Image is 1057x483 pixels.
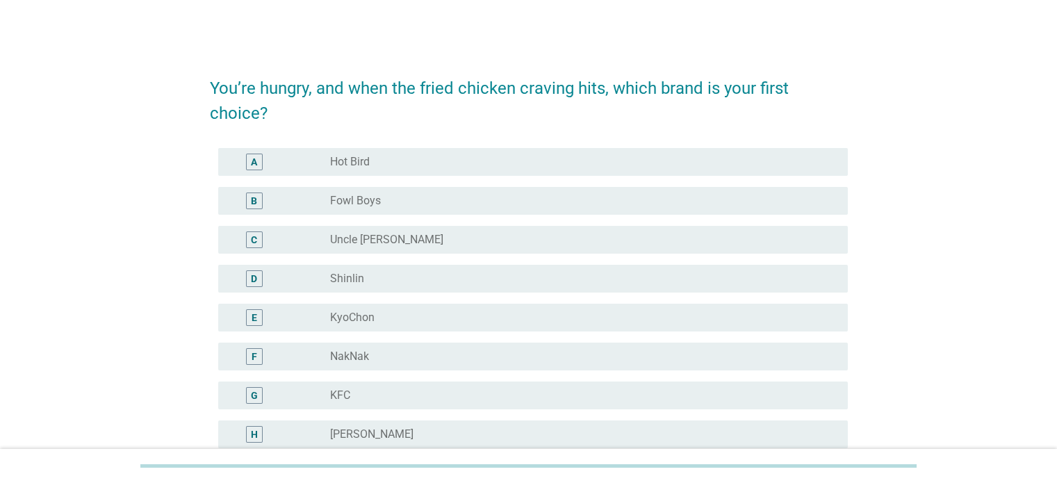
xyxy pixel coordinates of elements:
div: C [251,232,257,247]
label: Uncle [PERSON_NAME] [330,233,443,247]
label: KFC [330,388,350,402]
div: B [251,193,257,208]
label: [PERSON_NAME] [330,427,413,441]
div: G [251,388,258,402]
div: D [251,271,257,286]
label: NakNak [330,350,369,363]
label: Hot Bird [330,155,370,169]
div: H [251,427,258,441]
h2: You’re hungry, and when the fried chicken craving hits, which brand is your first choice? [210,62,848,126]
div: E [252,310,257,325]
div: A [251,154,257,169]
label: Fowl Boys [330,194,381,208]
div: F [252,349,257,363]
label: Shinlin [330,272,364,286]
label: KyoChon [330,311,375,325]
